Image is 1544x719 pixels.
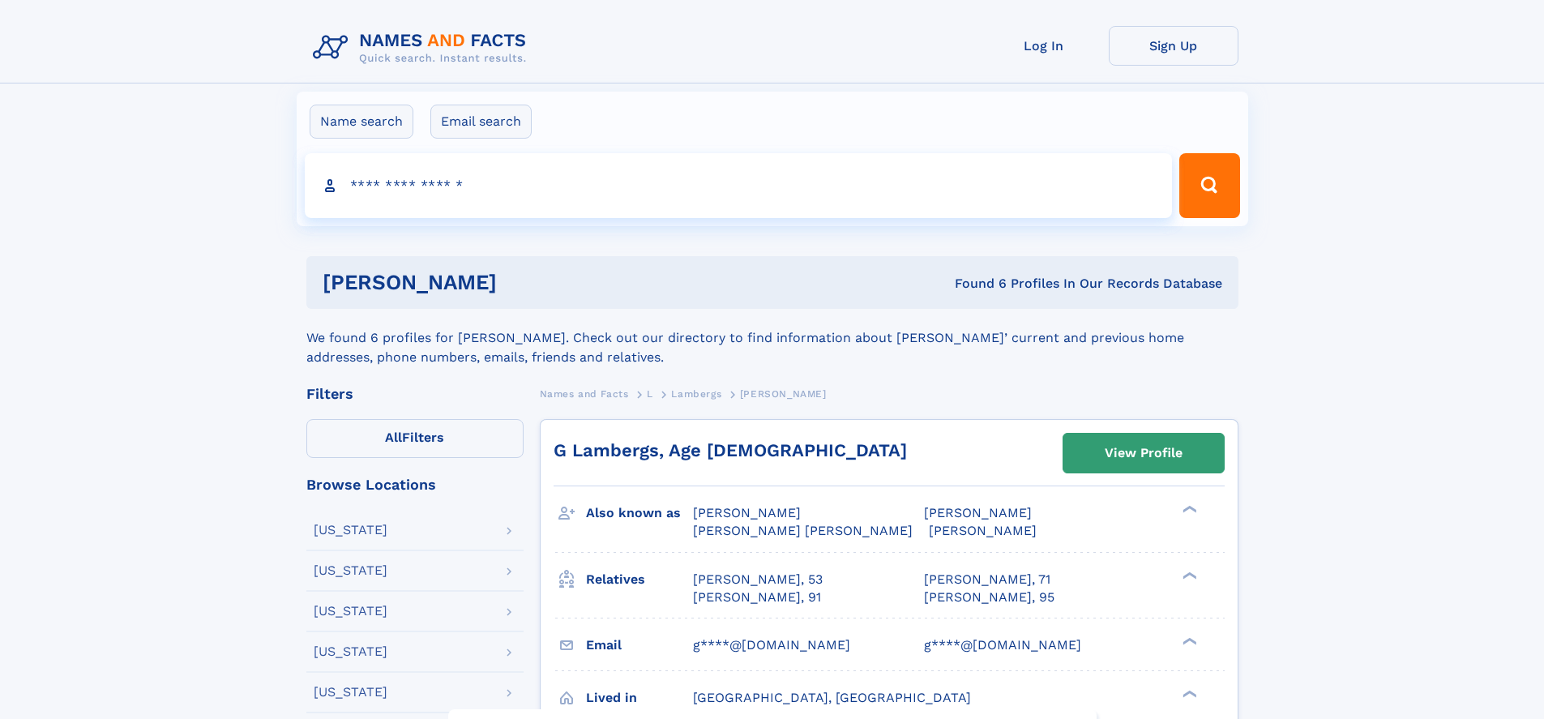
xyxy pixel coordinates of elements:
[1105,434,1183,472] div: View Profile
[323,272,726,293] h1: [PERSON_NAME]
[671,383,721,404] a: Lambergs
[586,499,693,527] h3: Also known as
[647,383,653,404] a: L
[979,26,1109,66] a: Log In
[693,523,913,538] span: [PERSON_NAME] [PERSON_NAME]
[306,419,524,458] label: Filters
[1178,688,1198,699] div: ❯
[430,105,532,139] label: Email search
[314,564,387,577] div: [US_STATE]
[1178,636,1198,646] div: ❯
[725,275,1222,293] div: Found 6 Profiles In Our Records Database
[647,388,653,400] span: L
[310,105,413,139] label: Name search
[1178,570,1198,580] div: ❯
[314,645,387,658] div: [US_STATE]
[306,309,1238,367] div: We found 6 profiles for [PERSON_NAME]. Check out our directory to find information about [PERSON_...
[1178,504,1198,515] div: ❯
[740,388,827,400] span: [PERSON_NAME]
[693,571,823,588] a: [PERSON_NAME], 53
[924,505,1032,520] span: [PERSON_NAME]
[554,440,907,460] a: G Lambergs, Age [DEMOGRAPHIC_DATA]
[693,588,821,606] a: [PERSON_NAME], 91
[586,631,693,659] h3: Email
[1179,153,1239,218] button: Search Button
[540,383,629,404] a: Names and Facts
[1063,434,1224,473] a: View Profile
[586,684,693,712] h3: Lived in
[385,430,402,445] span: All
[929,523,1037,538] span: [PERSON_NAME]
[314,605,387,618] div: [US_STATE]
[924,588,1054,606] a: [PERSON_NAME], 95
[1109,26,1238,66] a: Sign Up
[671,388,721,400] span: Lambergs
[305,153,1173,218] input: search input
[306,26,540,70] img: Logo Names and Facts
[693,505,801,520] span: [PERSON_NAME]
[924,571,1050,588] a: [PERSON_NAME], 71
[314,686,387,699] div: [US_STATE]
[306,477,524,492] div: Browse Locations
[586,566,693,593] h3: Relatives
[314,524,387,537] div: [US_STATE]
[306,387,524,401] div: Filters
[693,690,971,705] span: [GEOGRAPHIC_DATA], [GEOGRAPHIC_DATA]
